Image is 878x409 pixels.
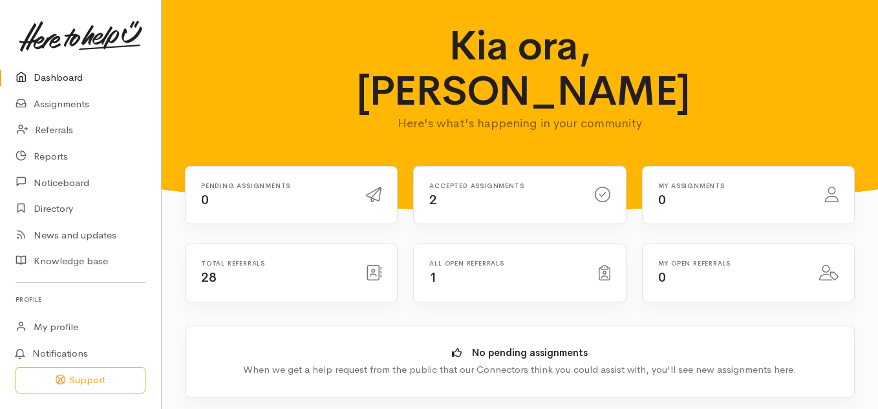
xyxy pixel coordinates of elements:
b: No pending assignments [472,346,588,359]
span: 0 [201,192,209,208]
h6: My assignments [658,182,809,189]
h6: Pending assignments [201,182,350,189]
h6: Accepted assignments [429,182,579,189]
h1: Kia ora, [PERSON_NAME] [356,23,683,114]
span: 0 [658,269,666,286]
span: 2 [429,192,437,208]
span: 28 [201,269,216,286]
h6: All open referrals [429,260,583,267]
span: 0 [658,192,666,208]
div: When we get a help request from the public that our Connectors think you could assist with, you'l... [205,362,835,377]
button: Support [16,367,145,393]
h6: Total referrals [201,260,350,267]
h6: My open referrals [658,260,804,267]
h6: Profile [16,291,145,308]
span: 1 [429,269,437,286]
p: Here's what's happening in your community [356,114,683,132]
